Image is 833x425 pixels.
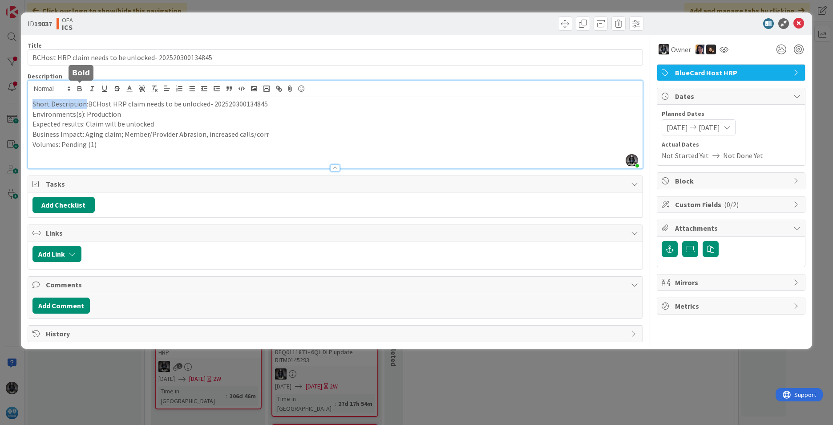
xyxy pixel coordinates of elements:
[675,91,789,102] span: Dates
[32,129,638,139] p: Business Impact: Aging claim; Member/Provider Abrasion, increased calls/corr
[659,44,669,55] img: KG
[699,122,720,133] span: [DATE]
[32,298,90,314] button: Add Comment
[662,140,801,149] span: Actual Dates
[724,200,739,209] span: ( 0/2 )
[32,197,95,213] button: Add Checklist
[46,228,627,238] span: Links
[34,19,52,28] b: 19037
[723,150,763,161] span: Not Done Yet
[72,69,90,77] h5: Bold
[675,176,789,186] span: Block
[46,179,627,189] span: Tasks
[28,72,62,80] span: Description
[32,119,638,129] p: Expected results: Claim will be unlocked
[32,246,81,262] button: Add Link
[626,154,638,167] img: ddRgQ3yRm5LdI1ED0PslnJbT72KgN0Tb.jfif
[675,301,789,311] span: Metrics
[62,16,73,24] span: OEA
[62,24,73,31] b: ICS
[706,45,716,54] img: ZB
[696,45,705,54] img: TC
[32,109,638,119] p: Environments(s): Production
[675,199,789,210] span: Custom Fields
[46,328,627,339] span: History
[662,109,801,119] span: Planned Dates
[28,41,42,49] label: Title
[675,67,789,78] span: BlueCard Host HRP
[28,49,643,65] input: type card name here...
[662,150,709,161] span: Not Started Yet
[28,18,52,29] span: ID
[675,223,789,233] span: Attachments
[667,122,688,133] span: [DATE]
[675,277,789,288] span: Mirrors
[19,1,40,12] span: Support
[32,139,638,150] p: Volumes: Pending (1)
[46,279,627,290] span: Comments
[32,99,638,109] p: Short Description:BCHost HRP claim needs to be unlocked- 202520300134845
[671,44,691,55] span: Owner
